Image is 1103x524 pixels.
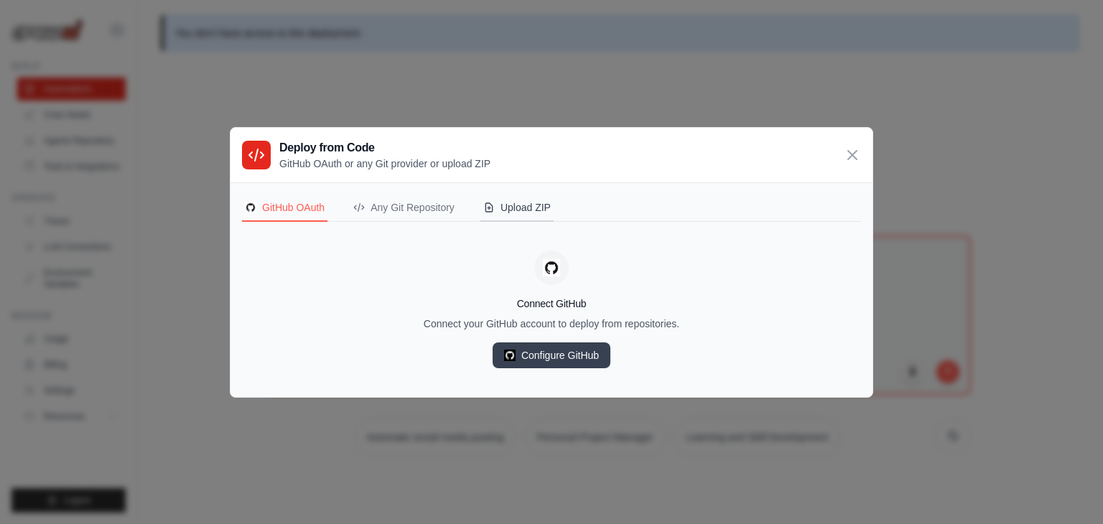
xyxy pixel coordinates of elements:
[245,202,256,213] img: GitHub
[279,156,490,171] p: GitHub OAuth or any Git provider or upload ZIP
[480,195,554,222] button: Upload ZIP
[242,317,861,331] p: Connect your GitHub account to deploy from repositories.
[242,296,861,311] h4: Connect GitHub
[543,259,560,276] img: GitHub
[1031,455,1103,524] iframe: Chat Widget
[483,200,551,215] div: Upload ZIP
[242,195,861,222] nav: Deployment Source
[350,195,457,222] button: Any Git Repository
[245,200,325,215] div: GitHub OAuth
[279,139,490,156] h3: Deploy from Code
[493,342,610,368] a: Configure GitHub
[504,350,516,361] img: GitHub
[242,195,327,222] button: GitHubGitHub OAuth
[353,200,455,215] div: Any Git Repository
